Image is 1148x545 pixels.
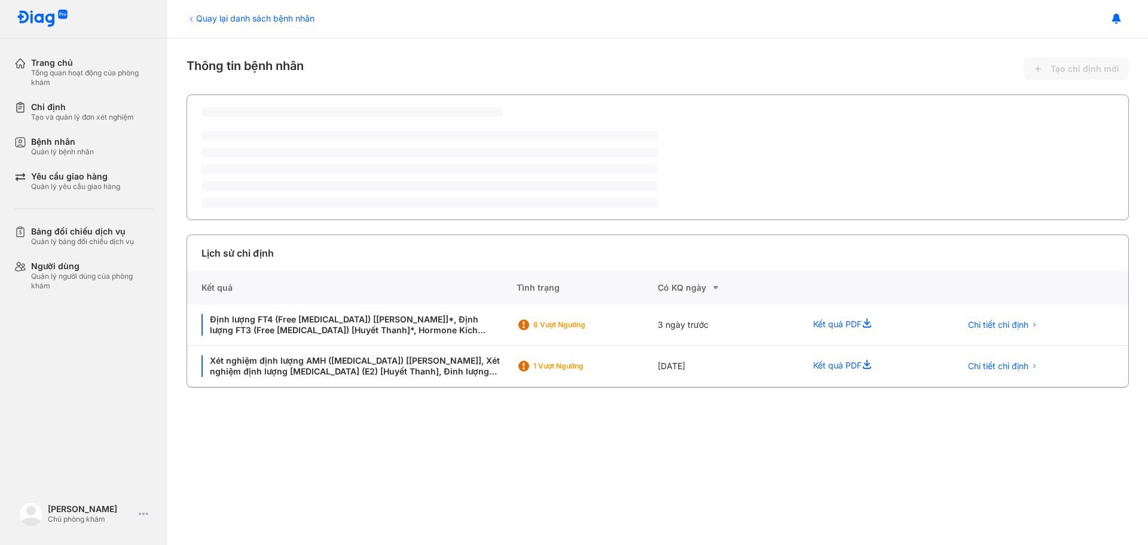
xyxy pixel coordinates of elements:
span: ‌ [201,198,658,208]
div: Thông tin bệnh nhân [187,57,1129,80]
span: ‌ [201,148,658,157]
div: Tình trạng [517,271,658,305]
span: ‌ [201,107,503,117]
div: Quay lại danh sách bệnh nhân [187,12,315,25]
div: Người dùng [31,261,153,272]
span: Chi tiết chỉ định [968,319,1028,330]
div: Kết quả PDF [799,346,946,387]
div: [DATE] [658,346,799,387]
div: Định lượng FT4 (Free [MEDICAL_DATA]) [[PERSON_NAME]]*, Định lượng FT3 (Free [MEDICAL_DATA]) [Huyế... [201,314,502,336]
div: Yêu cầu giao hàng [31,171,120,182]
div: 3 ngày trước [658,305,799,346]
button: Tạo chỉ định mới [1024,57,1129,80]
div: Tổng quan hoạt động của phòng khám [31,68,153,87]
div: Xét nghiệm định lượng AMH ([MEDICAL_DATA]) [[PERSON_NAME]], Xét nghiệm định lượng [MEDICAL_DATA] ... [201,355,502,377]
div: Bệnh nhân [31,136,94,147]
div: Kết quả [187,271,517,305]
div: 6 Vượt ngưỡng [533,320,629,330]
span: ‌ [201,181,658,191]
button: Chi tiết chỉ định [961,316,1045,334]
div: Quản lý yêu cầu giao hàng [31,182,120,191]
div: [PERSON_NAME] [48,504,134,514]
div: Lịch sử chỉ định [201,246,274,260]
div: Bảng đối chiếu dịch vụ [31,226,134,237]
img: logo [17,10,68,28]
div: Tạo và quản lý đơn xét nghiệm [31,112,134,122]
div: Chỉ định [31,102,134,112]
button: Chi tiết chỉ định [961,357,1045,375]
div: Kết quả PDF [799,305,946,346]
img: logo [19,502,43,526]
span: ‌ [201,165,658,174]
div: Quản lý bệnh nhân [31,147,94,157]
div: Có KQ ngày [658,281,799,295]
div: Chủ phòng khám [48,514,134,524]
div: Quản lý người dùng của phòng khám [31,272,153,291]
span: Tạo chỉ định mới [1051,63,1119,74]
span: Chi tiết chỉ định [968,361,1028,372]
div: 1 Vượt ngưỡng [533,361,629,371]
div: Trang chủ [31,57,153,68]
span: ‌ [201,131,658,141]
div: Quản lý bảng đối chiếu dịch vụ [31,237,134,246]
